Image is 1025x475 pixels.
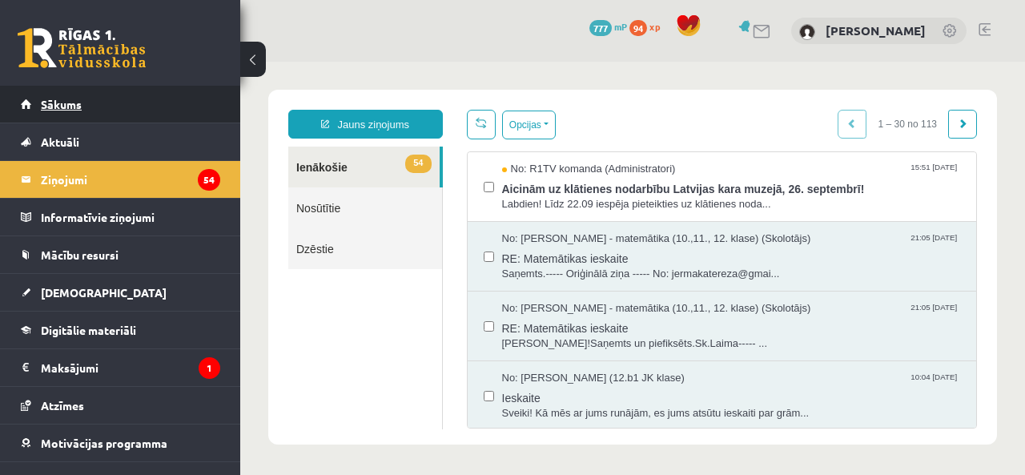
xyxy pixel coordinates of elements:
a: [PERSON_NAME] [826,22,926,38]
span: 54 [165,93,191,111]
a: Digitālie materiāli [21,312,220,348]
span: Aktuāli [41,135,79,149]
img: Terēza Jermaka [799,24,815,40]
span: Motivācijas programma [41,436,167,450]
span: Digitālie materiāli [41,323,136,337]
span: 94 [629,20,647,36]
span: xp [649,20,660,33]
i: 1 [199,357,220,379]
span: mP [614,20,627,33]
a: 777 mP [589,20,627,33]
a: Dzēstie [48,167,202,207]
span: 21:05 [DATE] [670,170,720,182]
a: No: [PERSON_NAME] (12.b1 JK klase) 10:04 [DATE] Ieskaite Sveiki! Kā mēs ar jums runājām, es jums ... [262,309,721,359]
span: Mācību resursi [41,248,119,262]
a: Jauns ziņojums [48,48,203,77]
span: Labdien! Līdz 22.09 iespēja pieteikties uz klātienes noda... [262,135,721,151]
span: Sākums [41,97,82,111]
span: Sveiki! Kā mēs ar jums runājām, es jums atsūtu ieskaiti par grām... [262,344,721,360]
a: [DEMOGRAPHIC_DATA] [21,274,220,311]
span: Atzīmes [41,398,84,413]
span: No: [PERSON_NAME] - matemātika (10.,11., 12. klase) (Skolotājs) [262,170,571,185]
span: Aicinām uz klātienes nodarbību Latvijas kara muzejā, 26. septembrī! [262,115,721,135]
a: No: [PERSON_NAME] - matemātika (10.,11., 12. klase) (Skolotājs) 21:05 [DATE] RE: Matemātikas iesk... [262,240,721,289]
span: Saņemts.----- Oriģinālā ziņa ----- No: jermakatereza@gmai... [262,205,721,220]
span: No: [PERSON_NAME] - matemātika (10.,11., 12. klase) (Skolotājs) [262,240,571,255]
span: RE: Matemātikas ieskaite [262,255,721,275]
a: Nosūtītie [48,126,202,167]
legend: Ziņojumi [41,161,220,198]
span: 15:51 [DATE] [670,100,720,112]
a: No: R1TV komanda (Administratori) 15:51 [DATE] Aicinām uz klātienes nodarbību Latvijas kara muzej... [262,100,721,150]
a: Aktuāli [21,123,220,160]
legend: Maksājumi [41,349,220,386]
i: 54 [198,169,220,191]
button: Opcijas [262,49,316,78]
span: No: R1TV komanda (Administratori) [262,100,436,115]
a: Atzīmes [21,387,220,424]
span: RE: Matemātikas ieskaite [262,185,721,205]
a: Sākums [21,86,220,123]
span: 10:04 [DATE] [670,309,720,321]
a: No: [PERSON_NAME] - matemātika (10.,11., 12. klase) (Skolotājs) 21:05 [DATE] RE: Matemātikas iesk... [262,170,721,219]
a: Rīgas 1. Tālmācības vidusskola [18,28,146,68]
a: Informatīvie ziņojumi [21,199,220,235]
a: 54Ienākošie [48,85,199,126]
span: [PERSON_NAME]!Saņemts un piefiksēts.Sk.Laima----- ... [262,275,721,290]
span: 21:05 [DATE] [670,240,720,252]
legend: Informatīvie ziņojumi [41,199,220,235]
a: Ziņojumi54 [21,161,220,198]
span: Ieskaite [262,324,721,344]
a: Mācību resursi [21,236,220,273]
a: 94 xp [629,20,668,33]
span: No: [PERSON_NAME] (12.b1 JK klase) [262,309,444,324]
a: Maksājumi1 [21,349,220,386]
span: [DEMOGRAPHIC_DATA] [41,285,167,300]
span: 1 – 30 no 113 [626,48,709,77]
span: 777 [589,20,612,36]
a: Motivācijas programma [21,425,220,461]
